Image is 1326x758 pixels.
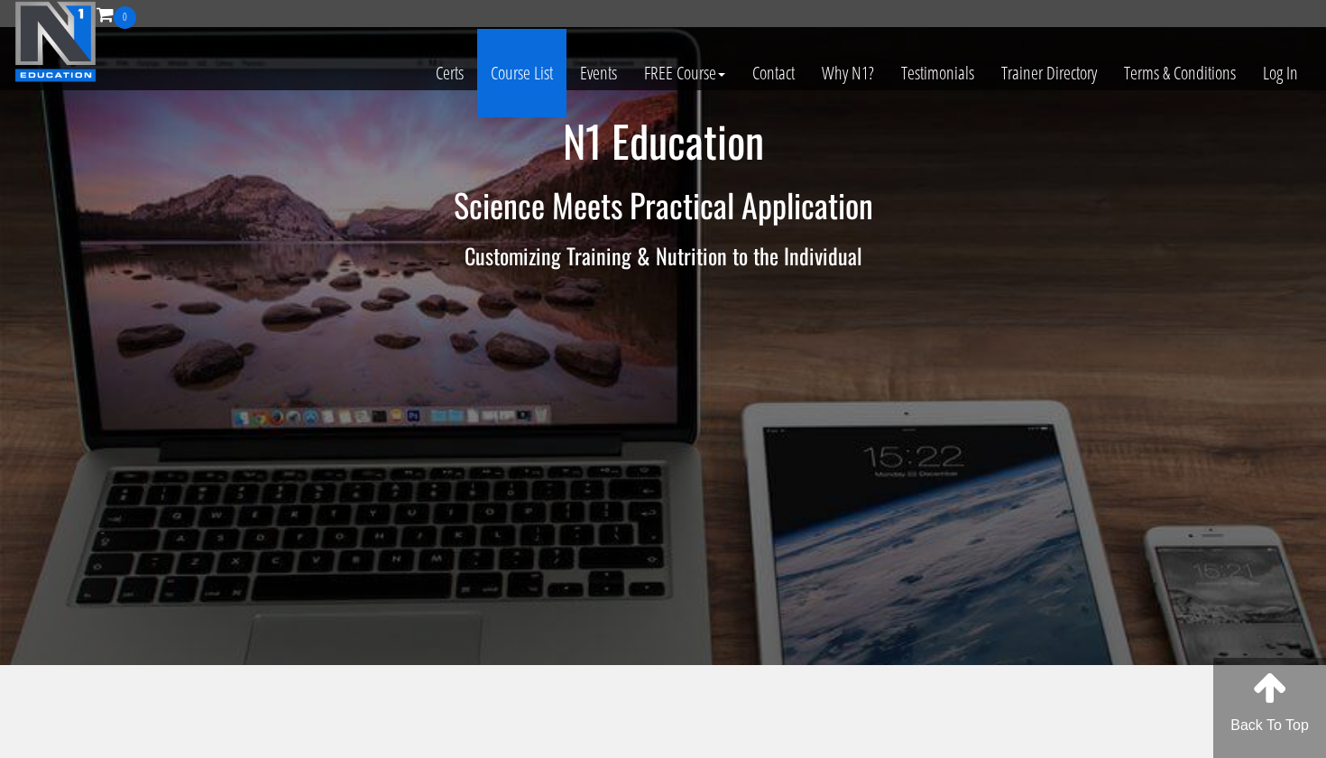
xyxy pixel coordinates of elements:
[1249,29,1312,117] a: Log In
[477,29,566,117] a: Course List
[97,2,136,26] a: 0
[1212,715,1326,736] p: Back To Top
[808,29,888,117] a: Why N1?
[566,29,631,117] a: Events
[135,117,1191,165] h1: N1 Education
[888,29,988,117] a: Testimonials
[1110,29,1249,117] a: Terms & Conditions
[135,244,1191,267] h3: Customizing Training & Nutrition to the Individual
[988,29,1110,117] a: Trainer Directory
[14,1,97,82] img: n1-education
[631,29,739,117] a: FREE Course
[114,6,136,29] span: 0
[135,187,1191,223] h2: Science Meets Practical Application
[422,29,477,117] a: Certs
[739,29,808,117] a: Contact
